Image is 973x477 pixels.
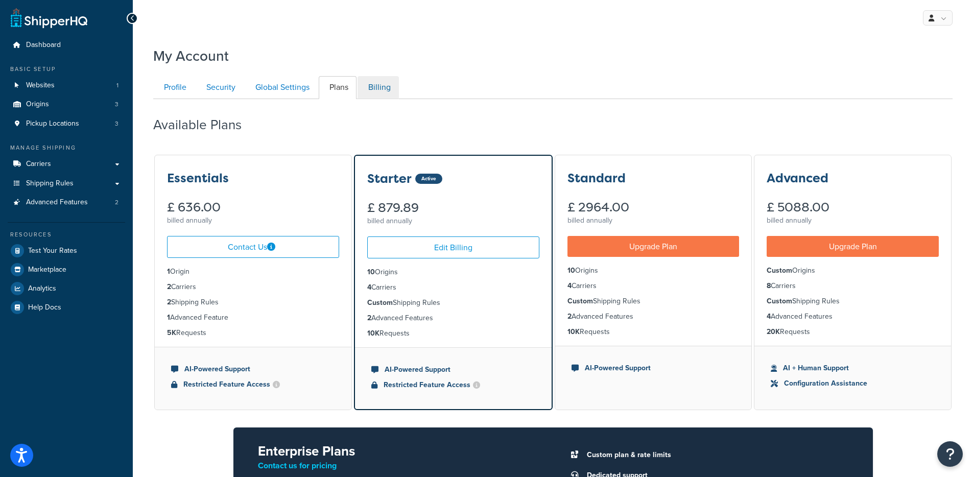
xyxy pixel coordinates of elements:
div: £ 636.00 [167,201,339,213]
a: Advanced Features 2 [8,193,125,212]
div: billed annually [767,213,939,228]
span: Pickup Locations [26,120,79,128]
h3: Essentials [167,172,229,185]
a: Analytics [8,279,125,298]
a: Upgrade Plan [567,236,740,257]
span: 3 [115,100,118,109]
strong: 8 [767,280,771,291]
li: Carriers [567,280,740,292]
a: Test Your Rates [8,242,125,260]
a: Upgrade Plan [767,236,939,257]
li: Advanced Features [767,311,939,322]
strong: 4 [767,311,771,322]
strong: 10K [567,326,580,337]
li: Advanced Features [367,313,539,324]
strong: 20K [767,326,780,337]
strong: 10K [367,328,379,339]
li: Custom plan & rate limits [582,448,848,462]
li: Shipping Rules [167,297,339,308]
span: Dashboard [26,41,61,50]
li: AI + Human Support [771,363,935,374]
div: billed annually [367,214,539,228]
span: Test Your Rates [28,247,77,255]
li: Advanced Features [8,193,125,212]
li: AI-Powered Support [572,363,735,374]
li: Shipping Rules [367,297,539,308]
li: Carriers [167,281,339,293]
li: Requests [167,327,339,339]
span: Advanced Features [26,198,88,207]
li: Requests [567,326,740,338]
li: Websites [8,76,125,95]
li: Origins [567,265,740,276]
strong: 2 [367,313,371,323]
div: £ 2964.00 [567,201,740,213]
span: Websites [26,81,55,90]
span: 1 [116,81,118,90]
span: Analytics [28,284,56,293]
li: Requests [367,328,539,339]
li: Carriers [767,280,939,292]
li: Origin [167,266,339,277]
strong: 5K [167,327,176,338]
li: Pickup Locations [8,114,125,133]
span: Help Docs [28,303,61,312]
li: Carriers [367,282,539,293]
a: Shipping Rules [8,174,125,193]
a: Profile [153,76,195,99]
a: Help Docs [8,298,125,317]
a: Dashboard [8,36,125,55]
div: £ 879.89 [367,202,539,214]
a: Origins 3 [8,95,125,114]
strong: Custom [767,265,792,276]
div: Basic Setup [8,65,125,74]
span: Marketplace [28,266,66,274]
li: Shipping Rules [567,296,740,307]
span: Origins [26,100,49,109]
li: Origins [367,267,539,278]
div: Active [415,174,442,184]
h2: Available Plans [153,117,257,132]
div: billed annually [167,213,339,228]
h1: My Account [153,46,229,66]
h3: Standard [567,172,626,185]
strong: 1 [167,312,170,323]
li: AI-Powered Support [171,364,335,375]
h3: Advanced [767,172,828,185]
li: AI-Powered Support [371,364,535,375]
li: Carriers [8,155,125,174]
li: Advanced Feature [167,312,339,323]
strong: 10 [567,265,575,276]
div: Manage Shipping [8,144,125,152]
strong: 4 [367,282,371,293]
li: Configuration Assistance [771,378,935,389]
span: Shipping Rules [26,179,74,188]
strong: Custom [567,296,593,306]
a: Edit Billing [367,236,539,258]
li: Shipping Rules [767,296,939,307]
a: Contact Us [167,236,339,258]
div: Resources [8,230,125,239]
span: Carriers [26,160,51,169]
span: 2 [115,198,118,207]
span: 3 [115,120,118,128]
a: Pickup Locations 3 [8,114,125,133]
strong: 2 [567,311,572,322]
h2: Enterprise Plans [258,444,537,459]
strong: 1 [167,266,170,277]
li: Restricted Feature Access [371,379,535,391]
li: Restricted Feature Access [171,379,335,390]
div: £ 5088.00 [767,201,939,213]
a: Marketplace [8,260,125,279]
a: Billing [358,76,399,99]
strong: Custom [767,296,792,306]
a: Websites 1 [8,76,125,95]
li: Origins [767,265,939,276]
strong: 2 [167,297,171,307]
a: Security [196,76,244,99]
p: Contact us for pricing [258,459,537,473]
